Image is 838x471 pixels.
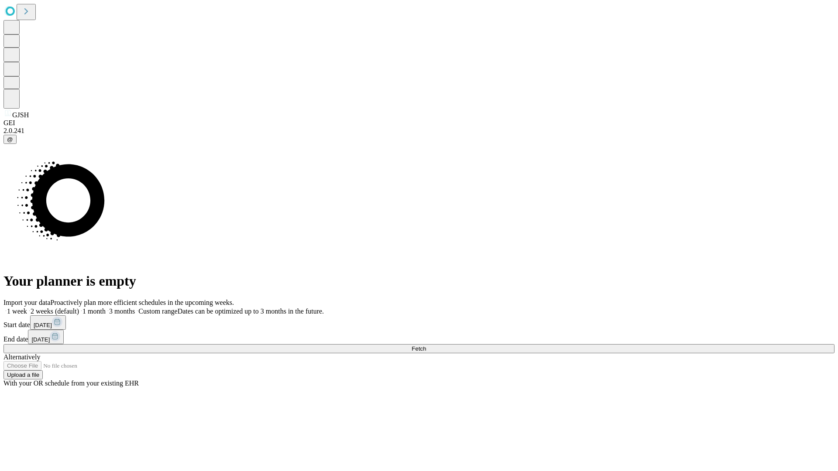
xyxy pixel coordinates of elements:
span: 2 weeks (default) [31,307,79,315]
span: Proactively plan more efficient schedules in the upcoming weeks. [51,299,234,306]
button: [DATE] [30,315,66,330]
span: [DATE] [34,322,52,328]
div: Start date [3,315,835,330]
span: Custom range [138,307,177,315]
span: GJSH [12,111,29,119]
button: [DATE] [28,330,64,344]
span: [DATE] [31,336,50,343]
span: Import your data [3,299,51,306]
div: GEI [3,119,835,127]
div: 2.0.241 [3,127,835,135]
span: Dates can be optimized up to 3 months in the future. [178,307,324,315]
span: 1 month [82,307,106,315]
button: Upload a file [3,370,43,379]
h1: Your planner is empty [3,273,835,289]
button: Fetch [3,344,835,353]
span: @ [7,136,13,143]
div: End date [3,330,835,344]
span: 3 months [109,307,135,315]
span: Alternatively [3,353,40,361]
span: Fetch [412,345,426,352]
button: @ [3,135,17,144]
span: 1 week [7,307,27,315]
span: With your OR schedule from your existing EHR [3,379,139,387]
